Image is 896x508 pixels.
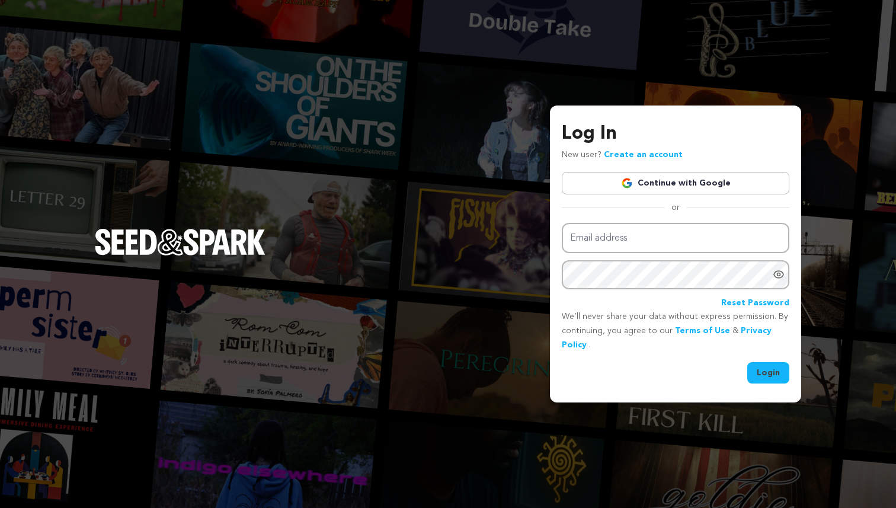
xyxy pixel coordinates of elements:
[562,223,789,253] input: Email address
[562,148,683,162] p: New user?
[621,177,633,189] img: Google logo
[95,229,265,279] a: Seed&Spark Homepage
[773,269,785,280] a: Show password as plain text. Warning: this will display your password on the screen.
[562,310,789,352] p: We’ll never share your data without express permission. By continuing, you agree to our & .
[721,296,789,311] a: Reset Password
[562,327,772,349] a: Privacy Policy
[747,362,789,384] button: Login
[95,229,265,255] img: Seed&Spark Logo
[562,120,789,148] h3: Log In
[604,151,683,159] a: Create an account
[675,327,730,335] a: Terms of Use
[664,202,687,213] span: or
[562,172,789,194] a: Continue with Google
